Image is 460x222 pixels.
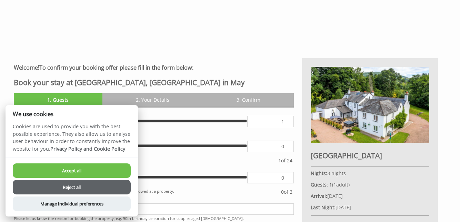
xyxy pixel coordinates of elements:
[14,64,294,71] h3: To confirm your booking offer please fill in the form below:
[203,93,294,107] a: 3. Confirm
[329,181,350,188] span: ( )
[333,181,336,188] span: 1
[102,93,203,107] a: 2. Your Details
[311,193,429,199] p: [DATE]
[14,195,294,202] label: Nature of Stay
[311,193,327,199] strong: Arrival:
[311,204,336,211] strong: Last Night:
[333,181,348,188] span: adult
[14,216,244,221] small: Please let us know the reason for booking the property, e.g. 50th birthday celebration for couple...
[14,108,294,114] label: Number of Adults
[311,204,429,211] p: [DATE]
[14,64,39,71] strong: Welcome!
[311,67,429,143] img: An image of 'Monnow Valley Studio'
[14,164,294,170] label: Number of Infants (aged [DEMOGRAPHIC_DATA])
[6,123,138,158] p: Cookies are used to provide you with the best possible experience. They also allow us to analyse ...
[311,170,327,176] strong: Nights:
[311,170,429,176] p: 3 nights
[280,189,294,195] div: of 2
[281,189,284,195] span: 0
[14,189,280,195] small: Note infants do not count toward the maximum number of guests allowed at a property.
[4,1,456,52] iframe: Customer reviews powered by Trustpilot
[14,78,294,87] h2: Book your stay at [GEOGRAPHIC_DATA], [GEOGRAPHIC_DATA] in May
[14,132,294,139] label: Number of Children (aged [DEMOGRAPHIC_DATA])
[311,151,429,160] h2: [GEOGRAPHIC_DATA]
[311,181,328,188] strong: Guests:
[14,93,102,107] a: 1. Guests
[13,180,131,194] button: Reject all
[278,157,281,164] span: 1
[50,145,125,152] a: Privacy Policy and Cookie Policy
[13,196,131,211] button: Manage Individual preferences
[329,181,332,188] strong: 1
[277,157,294,164] div: of 24
[13,163,131,178] button: Accept all
[6,111,138,117] h2: We use cookies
